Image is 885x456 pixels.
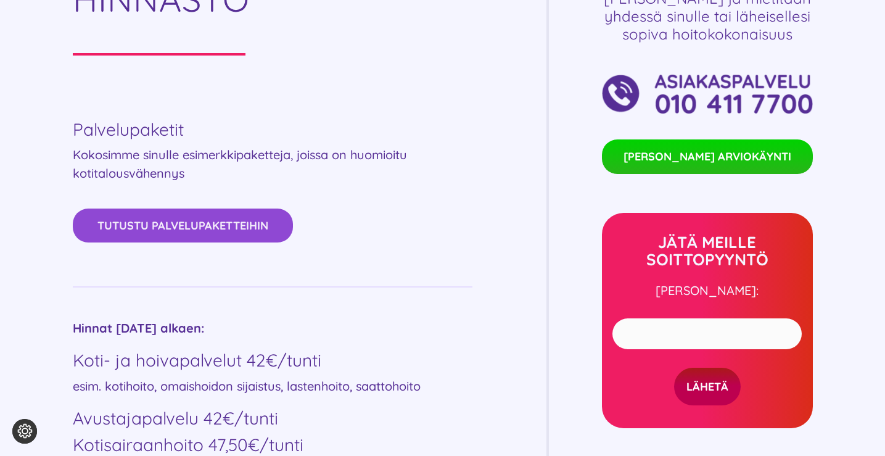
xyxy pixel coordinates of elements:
[12,419,37,444] button: Evästeasetukset
[97,219,268,232] span: Tutustu palvelupaketteihin
[73,119,472,140] h4: Palvelupaketit
[602,139,813,174] a: [PERSON_NAME] ARVIOKÄYNTI
[73,408,472,429] h4: Avustajapalvelu 42€/tunti
[73,434,472,455] h4: Kotisairaanhoito 47,50€/tunti
[612,312,802,405] form: Yhteydenottolomake
[646,232,768,270] strong: JÄTÄ MEILLE SOITTOPYYNTÖ
[674,368,741,405] input: LÄHETÄ
[73,350,472,371] h4: Koti- ja hoivapalvelut 42€/tunti
[73,209,293,243] a: Tutustu palvelupaketteihin
[624,149,791,165] span: [PERSON_NAME] ARVIOKÄYNTI
[73,377,472,396] p: esim. kotihoito, omaishoidon sijaistus, lastenhoito, saattohoito
[73,146,472,183] p: Kokosimme sinulle esimerkkipaketteja, joissa on huomioitu kotitalousvähennys
[602,281,813,300] p: [PERSON_NAME]:
[73,320,204,336] strong: Hinnat [DATE] alkaen:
